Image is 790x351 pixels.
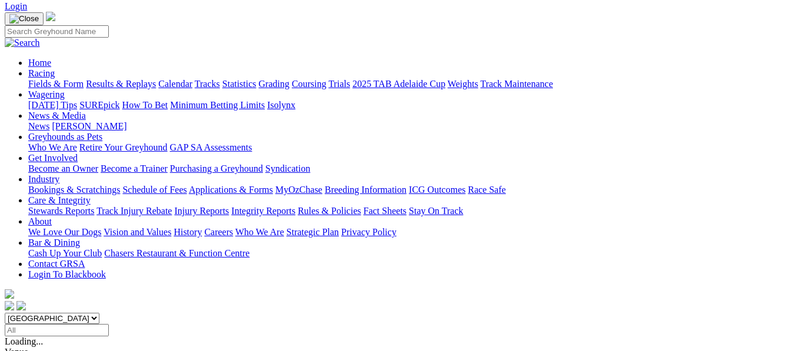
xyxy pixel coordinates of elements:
[174,227,202,237] a: History
[28,248,102,258] a: Cash Up Your Club
[364,206,406,216] a: Fact Sheets
[189,185,273,195] a: Applications & Forms
[174,206,229,216] a: Injury Reports
[28,269,106,279] a: Login To Blackbook
[468,185,505,195] a: Race Safe
[28,58,51,68] a: Home
[9,14,39,24] img: Close
[28,195,91,205] a: Care & Integrity
[46,12,55,21] img: logo-grsa-white.png
[328,79,350,89] a: Trials
[409,206,463,216] a: Stay On Track
[52,121,126,131] a: [PERSON_NAME]
[222,79,256,89] a: Statistics
[28,68,55,78] a: Racing
[28,100,785,111] div: Wagering
[195,79,220,89] a: Tracks
[28,227,785,238] div: About
[28,174,59,184] a: Industry
[5,324,109,336] input: Select date
[122,100,168,110] a: How To Bet
[298,206,361,216] a: Rules & Policies
[101,163,168,173] a: Become a Trainer
[28,185,120,195] a: Bookings & Scratchings
[28,238,80,248] a: Bar & Dining
[28,79,84,89] a: Fields & Form
[158,79,192,89] a: Calendar
[5,336,43,346] span: Loading...
[265,163,310,173] a: Syndication
[28,163,785,174] div: Get Involved
[28,259,85,269] a: Contact GRSA
[170,163,263,173] a: Purchasing a Greyhound
[286,227,339,237] a: Strategic Plan
[28,227,101,237] a: We Love Our Dogs
[28,206,94,216] a: Stewards Reports
[28,121,49,131] a: News
[5,38,40,48] img: Search
[481,79,553,89] a: Track Maintenance
[16,301,26,310] img: twitter.svg
[28,248,785,259] div: Bar & Dining
[28,163,98,173] a: Become an Owner
[28,206,785,216] div: Care & Integrity
[5,1,27,11] a: Login
[96,206,172,216] a: Track Injury Rebate
[341,227,396,237] a: Privacy Policy
[275,185,322,195] a: MyOzChase
[28,216,52,226] a: About
[28,142,77,152] a: Who We Are
[79,142,168,152] a: Retire Your Greyhound
[28,79,785,89] div: Racing
[5,289,14,299] img: logo-grsa-white.png
[204,227,233,237] a: Careers
[267,100,295,110] a: Isolynx
[235,227,284,237] a: Who We Are
[28,111,86,121] a: News & Media
[122,185,186,195] a: Schedule of Fees
[170,142,252,152] a: GAP SA Assessments
[5,12,44,25] button: Toggle navigation
[79,100,119,110] a: SUREpick
[5,25,109,38] input: Search
[28,185,785,195] div: Industry
[231,206,295,216] a: Integrity Reports
[28,132,102,142] a: Greyhounds as Pets
[170,100,265,110] a: Minimum Betting Limits
[104,248,249,258] a: Chasers Restaurant & Function Centre
[259,79,289,89] a: Grading
[325,185,406,195] a: Breeding Information
[5,301,14,310] img: facebook.svg
[28,153,78,163] a: Get Involved
[28,121,785,132] div: News & Media
[86,79,156,89] a: Results & Replays
[28,100,77,110] a: [DATE] Tips
[352,79,445,89] a: 2025 TAB Adelaide Cup
[104,227,171,237] a: Vision and Values
[28,142,785,153] div: Greyhounds as Pets
[292,79,326,89] a: Coursing
[409,185,465,195] a: ICG Outcomes
[28,89,65,99] a: Wagering
[448,79,478,89] a: Weights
